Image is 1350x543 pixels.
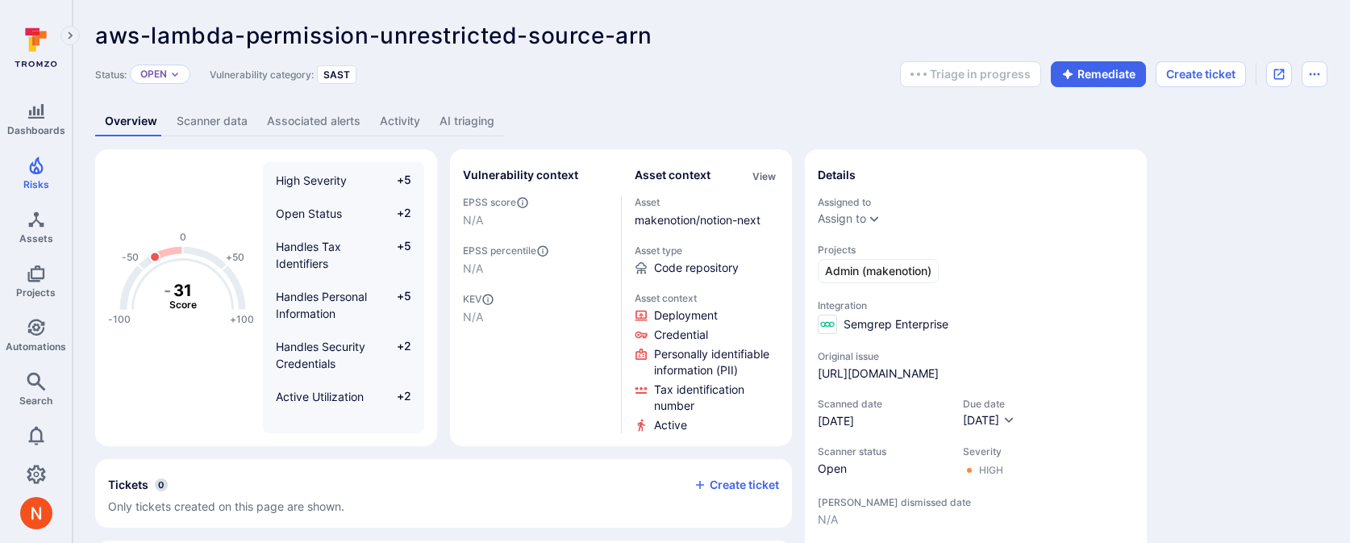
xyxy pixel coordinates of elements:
text: 0 [180,231,186,243]
span: Active Utilization [276,390,364,403]
a: Activity [370,107,430,136]
span: +5 [381,172,411,189]
a: AI triaging [430,107,504,136]
span: N/A [818,512,1134,528]
span: High Severity [276,173,347,187]
a: Scanner data [167,107,257,136]
button: Remediate [1051,61,1146,87]
a: Admin (makenotion) [818,259,939,283]
span: Asset [635,196,780,208]
button: [DATE] [963,413,1015,429]
div: Vulnerability tabs [95,107,1327,136]
section: tickets card [95,459,792,528]
span: Click to view evidence [654,327,708,343]
div: Collapse [95,459,792,528]
span: aws-lambda-permission-unrestricted-source-arn [95,22,652,49]
span: Handles Personal Information [276,290,367,320]
span: Vulnerability category: [210,69,314,81]
span: 0 [155,478,168,491]
span: Open [818,461,947,477]
span: +5 [381,288,411,322]
span: Asset type [635,244,780,257]
button: Expand dropdown [868,212,881,225]
span: EPSS percentile [463,244,608,257]
button: Triage in progress [900,61,1041,87]
span: Automations [6,340,66,353]
button: Create ticket [1156,61,1246,87]
span: Assets [19,232,53,244]
span: Admin (makenotion) [825,263,931,279]
button: Open [140,68,167,81]
tspan: - [164,280,171,299]
span: Original issue [818,350,1134,362]
span: Click to view evidence [654,346,780,378]
span: +5 [381,238,411,272]
span: [DATE] [818,413,947,429]
span: N/A [463,212,608,228]
a: [URL][DOMAIN_NAME] [818,365,939,382]
span: +2 [381,338,411,372]
span: N/A [463,309,608,325]
a: Associated alerts [257,107,370,136]
div: Due date field [963,398,1015,429]
h2: Tickets [108,477,148,493]
span: Assigned to [818,196,1134,208]
span: EPSS score [463,196,608,209]
span: Click to view evidence [654,307,718,324]
span: KEV [463,293,608,306]
span: [DATE] [963,413,999,427]
span: Status: [95,69,127,81]
g: The vulnerability score is based on the parameters defined in the settings [151,280,215,311]
text: Score [169,299,197,311]
img: ACg8ocIprwjrgDQnDsNSk9Ghn5p5-B8DpAKWoJ5Gi9syOE4K59tr4Q=s96-c [20,497,52,529]
button: Expand dropdown [170,69,180,79]
h2: Asset context [635,167,710,183]
button: Expand navigation menu [60,26,80,45]
tspan: 31 [173,280,192,299]
text: +50 [226,251,244,263]
button: View [749,170,779,182]
a: Overview [95,107,167,136]
i: Expand navigation menu [65,29,76,43]
span: Click to view evidence [654,417,687,433]
div: Neeren Patki [20,497,52,529]
div: SAST [317,65,356,84]
button: Create ticket [694,478,779,492]
span: Code repository [654,260,739,276]
text: -100 [108,313,131,325]
span: Due date [963,398,1015,410]
span: Semgrep Enterprise [844,316,948,332]
span: -2 [381,421,411,455]
h2: Vulnerability context [463,167,578,183]
img: Loading... [910,73,927,76]
div: Open original issue [1266,61,1292,87]
span: Only tickets created on this page are shown. [108,499,344,513]
text: +100 [230,313,254,325]
span: Search [19,395,52,407]
span: Risks [23,178,49,190]
span: +2 [381,388,411,405]
button: Options menu [1302,61,1327,87]
span: Click to view evidence [654,382,780,414]
span: +2 [381,205,411,222]
span: Handles Security Credentials [276,340,365,370]
span: Private or Internal Asset [276,423,369,453]
span: Asset context [635,292,780,304]
span: Dashboards [7,124,65,136]
text: -50 [122,251,139,263]
span: Scanned date [818,398,947,410]
span: Open Status [276,207,342,220]
button: Assign to [818,212,866,225]
span: Integration [818,299,1134,311]
a: makenotion/notion-next [635,213,760,227]
div: Click to view all asset context details [749,167,779,184]
span: Severity [963,445,1003,457]
div: High [979,464,1003,477]
span: Projects [16,286,56,299]
h2: Details [818,167,856,183]
span: N/A [463,261,608,277]
span: Handles Tax Identifiers [276,240,341,270]
span: [PERSON_NAME] dismissed date [818,496,1134,508]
